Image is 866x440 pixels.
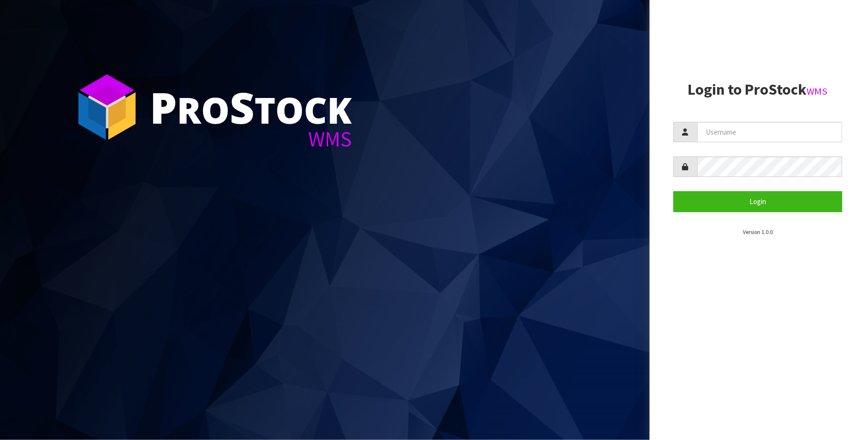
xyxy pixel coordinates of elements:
[673,191,842,212] button: Login
[150,86,352,128] div: ro tock
[71,71,143,143] img: ProStock Cube
[807,85,827,98] small: WMS
[673,81,842,98] h2: Login to ProStock
[697,122,842,142] input: Username
[743,228,773,235] small: Version 1.0.0
[150,78,177,136] span: P
[150,128,352,150] div: WMS
[230,78,254,136] span: S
